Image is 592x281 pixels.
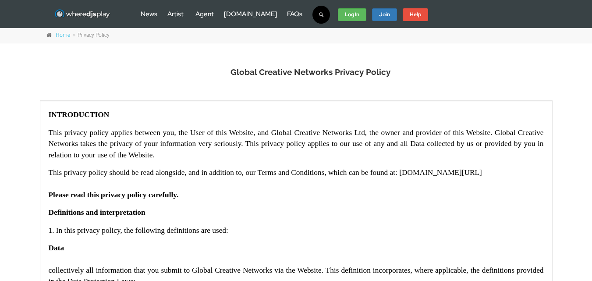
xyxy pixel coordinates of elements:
span: This privacy policy applies between you, the User of this Website, and Global Creative Networks L... [49,128,544,159]
a: Log In [338,8,366,21]
strong: Help [410,11,421,18]
a: Home [56,32,70,38]
strong: Global Creative Networks Privacy Policy [230,67,390,77]
span: This privacy policy should be read alongside, and in addition to, our Terms and Conditions, which... [49,168,482,199]
strong: Join [379,11,390,18]
a: Artist [167,10,184,18]
a: Help [403,8,428,21]
strong: Data [49,244,64,252]
a: [DOMAIN_NAME] [224,10,277,18]
span: 1. In this privacy policy, the following definitions are used: [49,226,228,235]
img: WhereDJsPlay [54,9,111,20]
strong: INTRODUCTION [49,110,110,119]
a: News [141,10,157,18]
strong: Please read this privacy policy carefully. [49,191,179,199]
strong: Definitions and interpretation [49,208,145,217]
a: Join [372,8,397,21]
li: Privacy Policy [71,32,110,39]
a: Agent [195,10,214,18]
a: FAQs [287,10,302,18]
strong: Log In [345,11,359,18]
